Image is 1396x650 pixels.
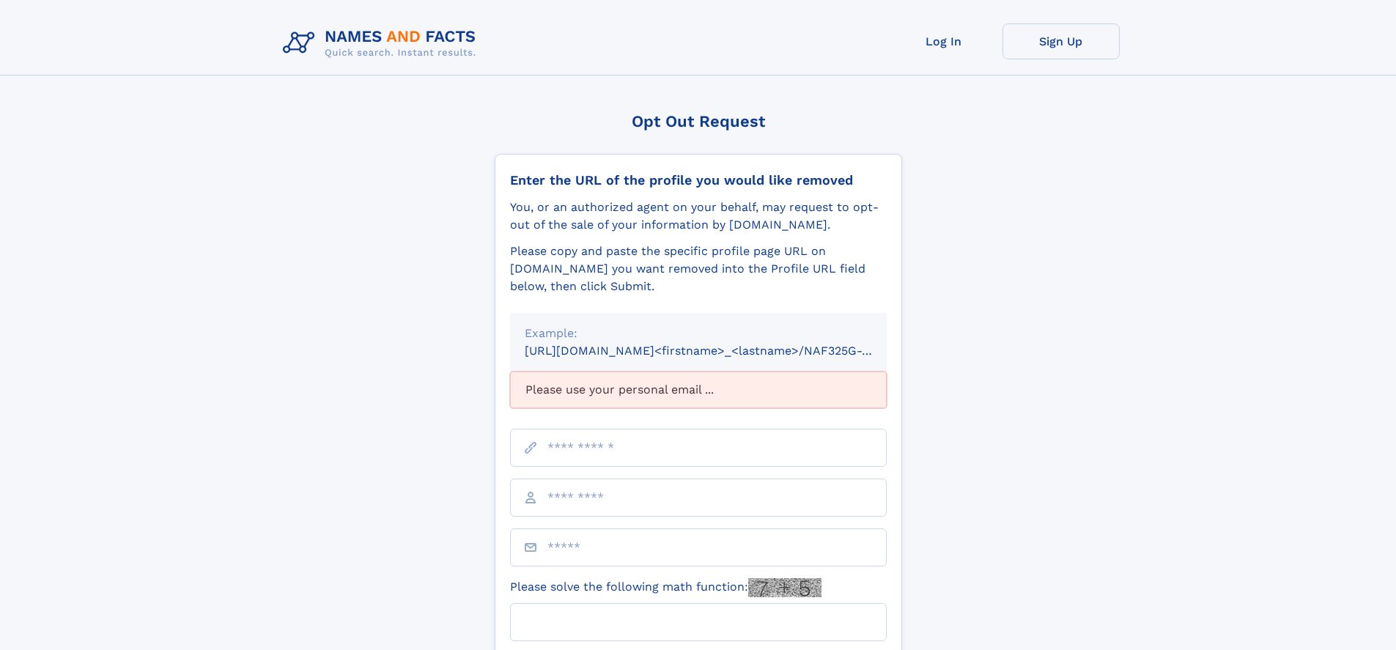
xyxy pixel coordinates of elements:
div: Please copy and paste the specific profile page URL on [DOMAIN_NAME] you want removed into the Pr... [510,243,887,295]
a: Sign Up [1002,23,1120,59]
div: Enter the URL of the profile you would like removed [510,172,887,188]
div: Please use your personal email ... [510,372,887,408]
img: Logo Names and Facts [277,23,488,63]
label: Please solve the following math function: [510,578,821,597]
div: You, or an authorized agent on your behalf, may request to opt-out of the sale of your informatio... [510,199,887,234]
small: [URL][DOMAIN_NAME]<firstname>_<lastname>/NAF325G-xxxxxxxx [525,344,915,358]
div: Opt Out Request [495,112,902,130]
div: Example: [525,325,872,342]
a: Log In [885,23,1002,59]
